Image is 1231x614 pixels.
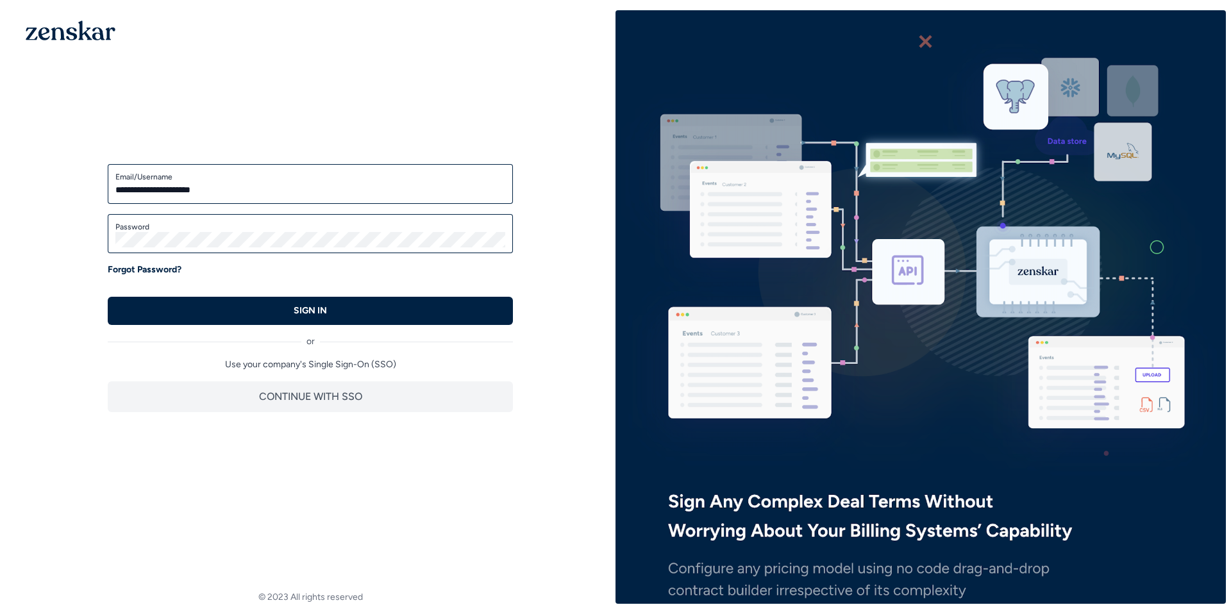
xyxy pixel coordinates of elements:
p: Use your company's Single Sign-On (SSO) [108,358,513,371]
div: or [108,325,513,348]
label: Password [115,222,505,232]
footer: © 2023 All rights reserved [5,591,615,604]
a: Forgot Password? [108,263,181,276]
img: 1OGAJ2xQqyY4LXKgY66KYq0eOWRCkrZdAb3gUhuVAqdWPZE9SRJmCz+oDMSn4zDLXe31Ii730ItAGKgCKgCCgCikA4Av8PJUP... [26,21,115,40]
button: SIGN IN [108,297,513,325]
button: CONTINUE WITH SSO [108,381,513,412]
label: Email/Username [115,172,505,182]
p: SIGN IN [294,304,327,317]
